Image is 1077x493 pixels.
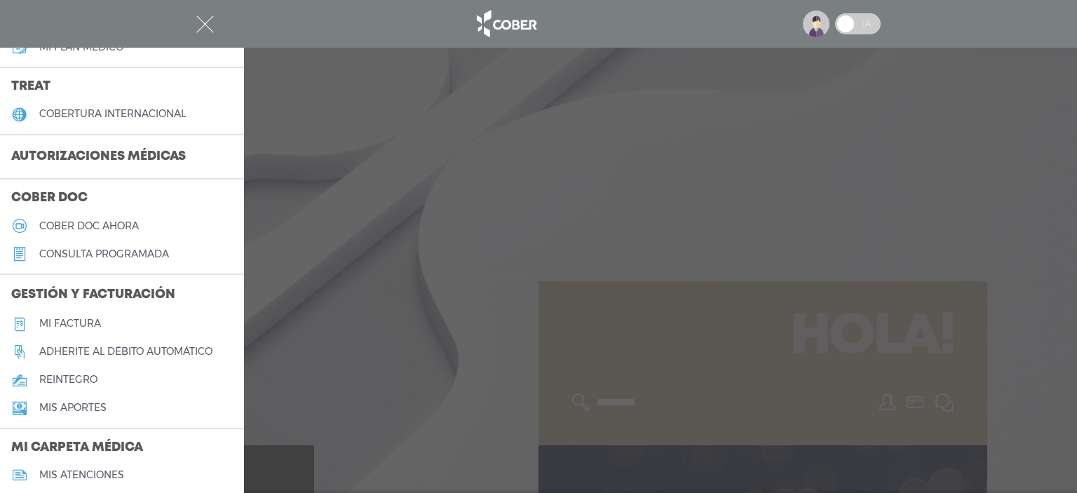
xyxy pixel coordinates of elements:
[803,11,829,37] img: profile-placeholder.svg
[469,7,543,41] img: logo_cober_home-white.png
[39,248,169,260] h5: consulta programada
[39,402,107,414] h5: Mis aportes
[39,220,139,232] h5: Cober doc ahora
[39,318,101,330] h5: Mi factura
[39,374,97,386] h5: reintegro
[39,469,124,481] h5: mis atenciones
[196,15,214,33] img: Cober_menu-close-white.svg
[39,346,212,358] h5: Adherite al débito automático
[39,108,186,120] h5: cobertura internacional
[39,41,123,53] h5: Mi plan médico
